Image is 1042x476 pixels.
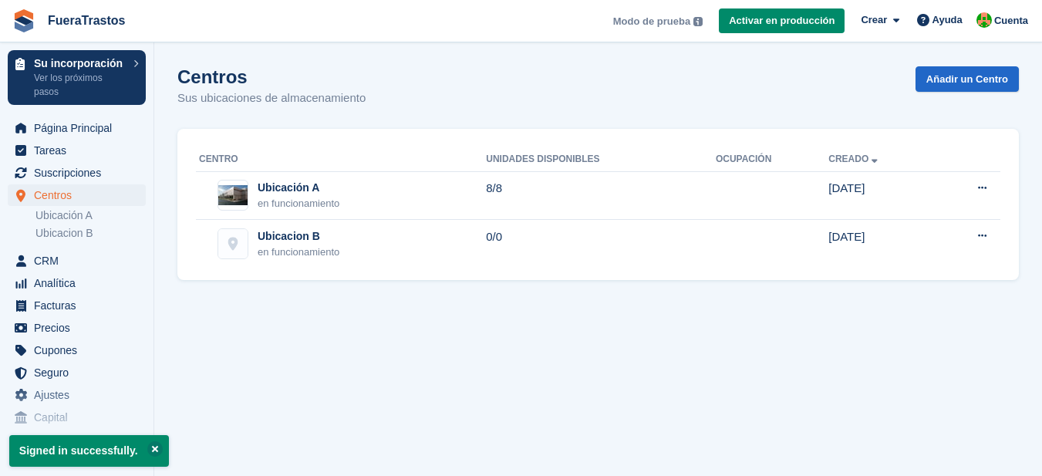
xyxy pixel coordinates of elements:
[34,384,126,406] span: Ajustes
[258,245,339,260] div: en funcionamiento
[976,12,992,28] img: Leo Rodriguez
[828,220,934,268] td: [DATE]
[8,384,146,406] a: menu
[719,8,845,34] a: Activar en producción
[34,295,126,316] span: Facturas
[486,147,716,172] th: Unidades disponibles
[42,8,131,33] a: FueraTrastos
[8,162,146,184] a: menu
[12,9,35,32] img: stora-icon-8386f47178a22dfd0bd8f6a31ec36ba5ce8667c1dd55bd0f319d3a0aa187defe.svg
[8,295,146,316] a: menu
[196,147,486,172] th: Centro
[8,140,146,161] a: menu
[861,12,887,28] span: Crear
[34,71,126,99] p: Ver los próximos pasos
[34,362,126,383] span: Seguro
[8,184,146,206] a: menu
[8,272,146,294] a: menu
[8,50,146,105] a: Su incorporación Ver los próximos pasos
[34,339,126,361] span: Cupones
[34,407,126,428] span: Capital
[994,13,1028,29] span: Cuenta
[8,407,146,428] a: menu
[8,250,146,272] a: menu
[9,435,169,467] p: Signed in successfully.
[8,339,146,361] a: menu
[218,229,248,258] img: Ubicacion B Imagen de referencia del centro
[258,228,339,245] div: Ubicacion B
[486,171,716,220] td: 8/8
[613,14,690,29] span: Modo de prueba
[34,117,126,139] span: Página Principal
[177,66,366,87] h1: Centros
[486,220,716,268] td: 0/0
[916,66,1019,92] a: Añadir un Centro
[218,185,248,205] img: Imagen del centro Ubicación A
[34,184,126,206] span: Centros
[729,13,835,29] span: Activar en producción
[35,208,146,223] a: Ubicación A
[693,17,703,26] img: icon-info-grey-7440780725fd019a000dd9b08b2336e03edf1995a4989e88bcd33f0948082b44.svg
[828,171,934,220] td: [DATE]
[932,12,963,28] span: Ayuda
[716,147,828,172] th: Ocupación
[8,317,146,339] a: menu
[34,250,126,272] span: CRM
[34,140,126,161] span: Tareas
[177,89,366,107] p: Sus ubicaciones de almacenamiento
[34,317,126,339] span: Precios
[34,58,126,69] p: Su incorporación
[8,117,146,139] a: menu
[35,226,146,241] a: Ubicacion B
[34,272,126,294] span: Analítica
[258,196,339,211] div: en funcionamiento
[34,162,126,184] span: Suscripciones
[8,362,146,383] a: menu
[828,154,881,164] a: Creado
[258,180,339,196] div: Ubicación A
